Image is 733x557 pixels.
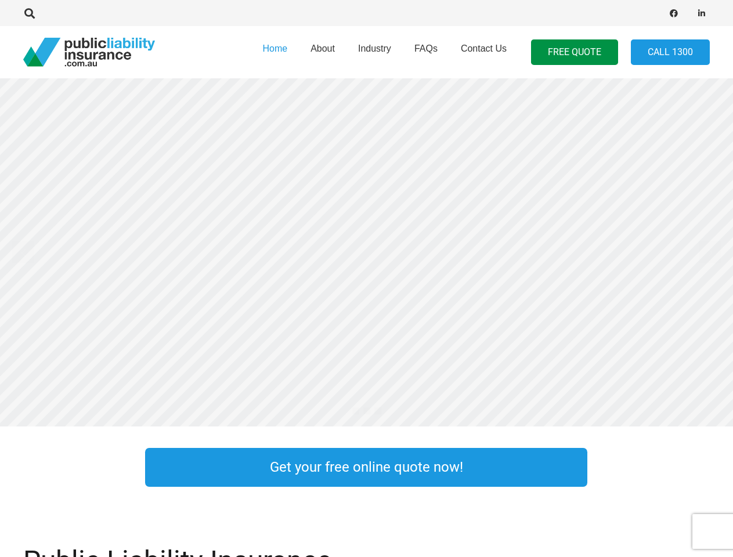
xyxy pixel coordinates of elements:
a: Home [251,23,299,82]
a: pli_logotransparent [23,38,155,67]
a: Call 1300 [631,39,710,66]
a: FREE QUOTE [531,39,618,66]
a: Contact Us [449,23,518,82]
a: Facebook [666,5,682,21]
a: LinkedIn [694,5,710,21]
span: FAQs [414,44,438,53]
a: Industry [346,23,403,82]
span: Contact Us [461,44,507,53]
span: Home [262,44,287,53]
a: FAQs [403,23,449,82]
span: About [310,44,335,53]
a: About [299,23,346,82]
a: Search [18,8,41,19]
a: Get your free online quote now! [145,448,587,487]
a: Link [611,445,732,490]
span: Industry [358,44,391,53]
